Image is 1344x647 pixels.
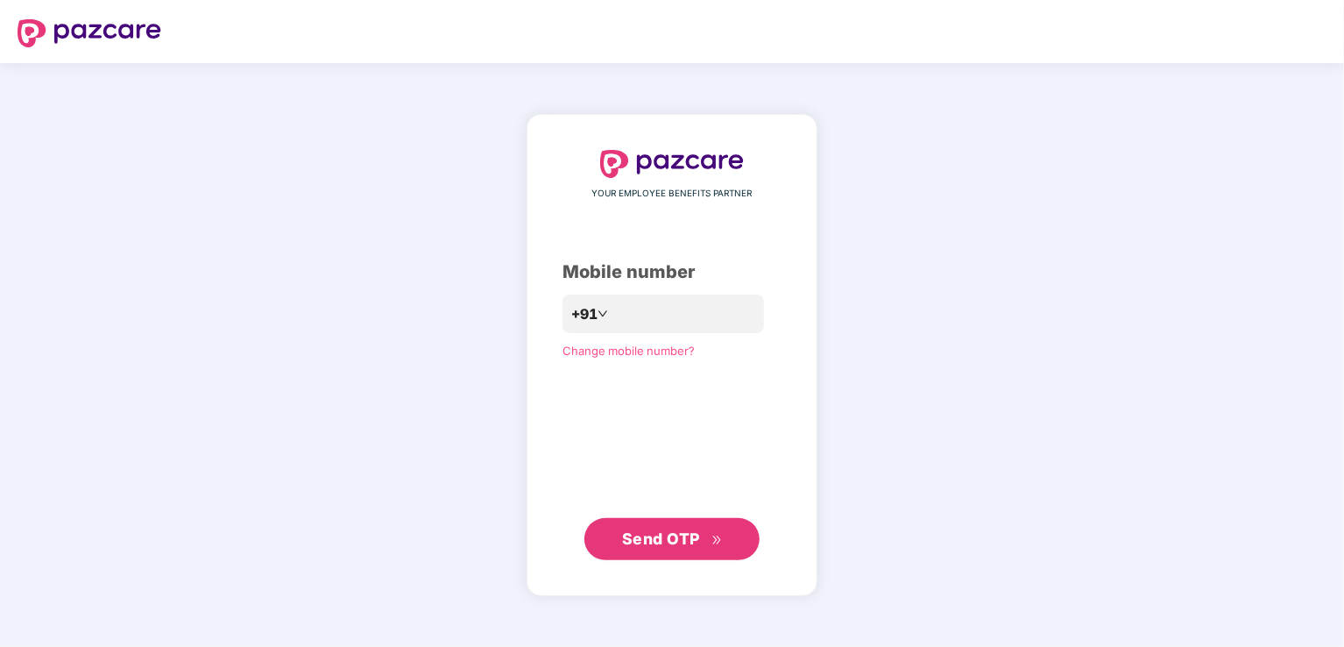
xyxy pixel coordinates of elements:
[562,344,695,358] a: Change mobile number?
[584,518,760,560] button: Send OTPdouble-right
[711,535,723,546] span: double-right
[562,259,782,286] div: Mobile number
[571,303,598,325] span: +91
[622,530,700,548] span: Send OTP
[592,187,753,201] span: YOUR EMPLOYEE BENEFITS PARTNER
[600,150,744,178] img: logo
[598,309,608,319] span: down
[18,19,161,47] img: logo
